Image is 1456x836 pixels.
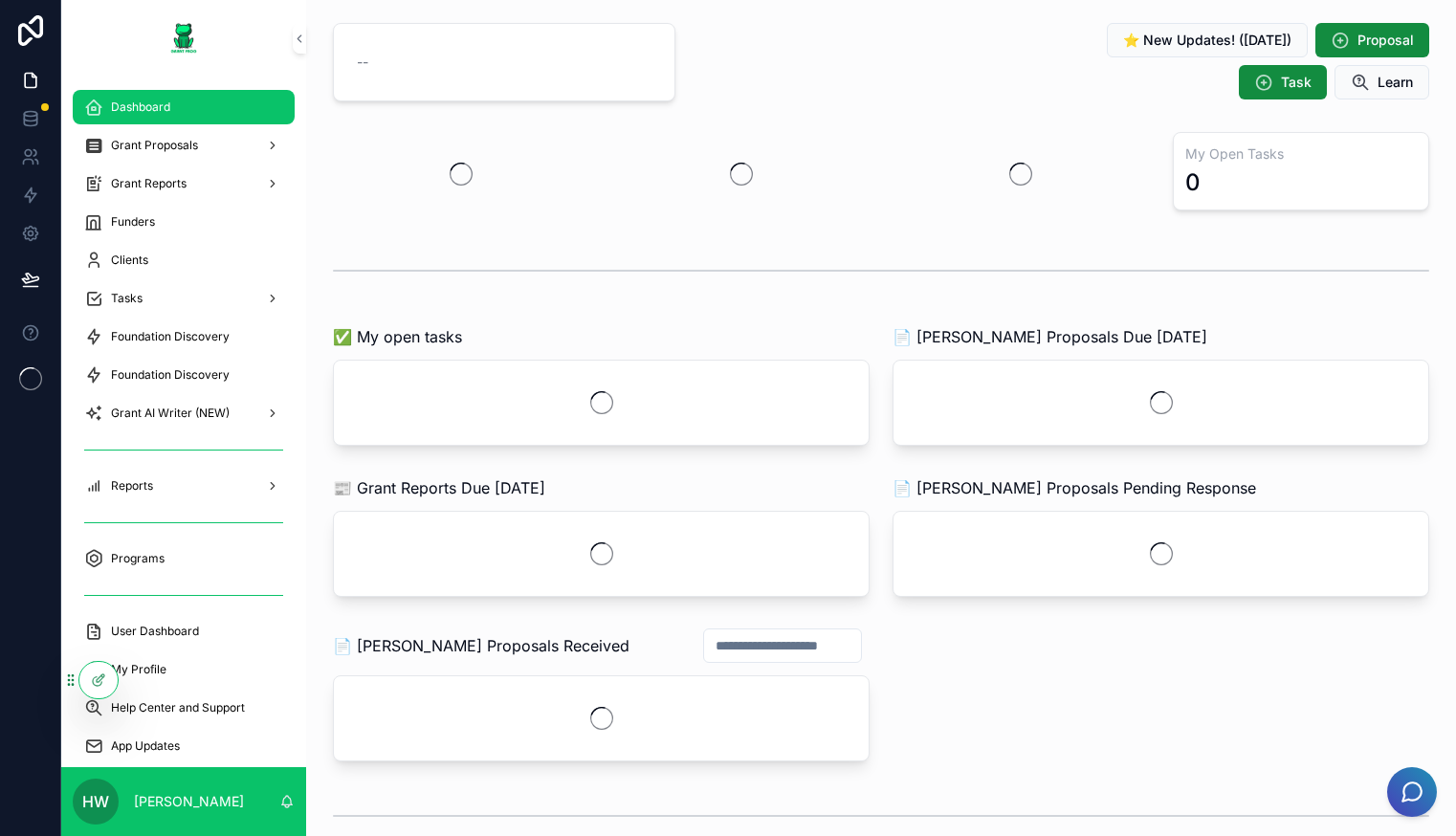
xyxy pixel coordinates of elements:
span: Proposal [1357,31,1414,50]
span: 📄 [PERSON_NAME] Proposals Received [333,634,629,657]
span: Grant Proposals [111,138,198,153]
div: 0 [1185,167,1201,198]
a: Grant AI Writer (NEW) [73,396,295,430]
a: Foundation Discovery [73,358,295,392]
span: ⭐ New Updates! ([DATE]) [1123,31,1291,50]
a: Clients [73,243,295,277]
h3: My Open Tasks [1185,144,1418,164]
a: User Dashboard [73,614,295,649]
a: Dashboard [73,90,295,124]
span: Clients [111,253,148,268]
span: Learn [1378,73,1413,92]
a: Grant Proposals [73,128,295,163]
span: 📄 [PERSON_NAME] Proposals Due [DATE] [893,325,1207,348]
a: Grant Reports [73,166,295,201]
a: Tasks [73,281,295,316]
span: Dashboard [111,99,170,115]
p: [PERSON_NAME] [134,792,244,811]
a: My Profile [73,652,295,687]
span: Task [1281,73,1312,92]
span: Grant Reports [111,176,187,191]
span: ✅ My open tasks [333,325,462,348]
a: Foundation Discovery [73,319,295,354]
span: HW [82,790,109,813]
a: Reports [73,469,295,503]
span: Foundation Discovery [111,367,230,383]
span: Help Center and Support [111,700,245,715]
a: Funders [73,205,295,239]
button: ⭐ New Updates! ([DATE]) [1107,23,1308,57]
span: 📄 [PERSON_NAME] Proposals Pending Response [893,476,1256,499]
span: Foundation Discovery [111,329,230,344]
span: Grant AI Writer (NEW) [111,406,230,421]
span: 📰 Grant Reports Due [DATE] [333,476,545,499]
div: scrollable content [61,77,306,767]
a: Programs [73,541,295,576]
span: My Profile [111,662,166,677]
span: User Dashboard [111,624,199,639]
button: Task [1239,65,1327,99]
button: Proposal [1315,23,1429,57]
span: -- [357,53,368,72]
span: Reports [111,478,153,494]
button: Learn [1335,65,1429,99]
span: Funders [111,214,155,230]
span: Programs [111,551,165,566]
span: Tasks [111,291,143,306]
a: Help Center and Support [73,691,295,725]
a: App Updates [73,729,295,763]
img: App logo [168,23,199,54]
span: App Updates [111,738,180,754]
